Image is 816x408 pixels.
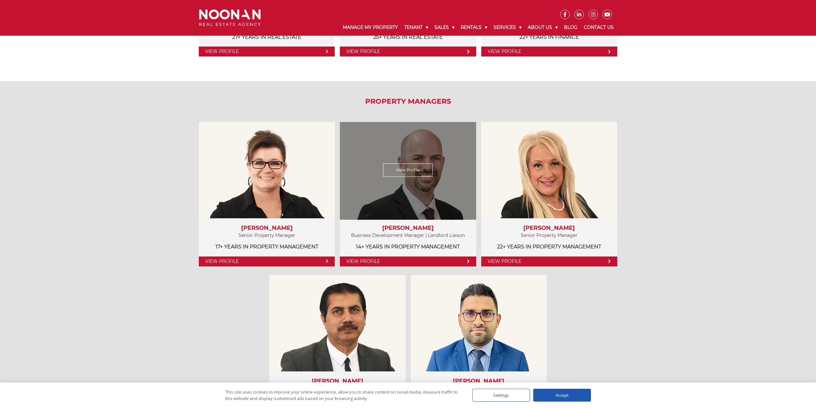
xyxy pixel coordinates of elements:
h3: [PERSON_NAME] [205,225,328,232]
a: Contact Us [581,19,617,36]
img: Noonan Real Estate Agency [199,9,261,26]
p: 14+ years in Property Management [346,243,469,251]
p: 22+ years in Finance [488,33,611,41]
div: Settings [472,389,530,402]
p: 22+ years in Property Management [488,243,611,251]
a: View Profile [383,163,433,177]
a: View Profile [199,47,335,56]
h2: Property Managers [194,97,622,106]
p: 17+ years in Property Management [205,243,328,251]
div: Accept [533,389,591,402]
h3: [PERSON_NAME] [417,378,540,385]
p: Business Development Manager | Landlord Liaison [346,231,469,239]
a: View Profile [481,47,617,56]
a: Services [490,19,525,36]
a: Tenant [401,19,431,36]
a: View Profile [340,256,476,266]
p: 25+ years in Real Estate [346,33,469,41]
h3: [PERSON_NAME] [346,225,469,232]
p: Senior Property Manager [205,231,328,239]
a: View Profile [481,256,617,266]
h3: [PERSON_NAME] [488,225,611,232]
div: This site uses cookies to improve your online experience, allow you to share content on social me... [225,389,459,402]
a: Blog [561,19,581,36]
a: View Profile [199,256,335,266]
p: Senior Property Manager [488,231,611,239]
a: About Us [525,19,561,36]
a: View Profile [340,47,476,56]
a: Rentals [458,19,490,36]
h3: [PERSON_NAME] [276,378,399,385]
p: 27+ years in Real Estate [205,33,328,41]
a: Manage My Property [340,19,401,36]
a: Sales [431,19,458,36]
